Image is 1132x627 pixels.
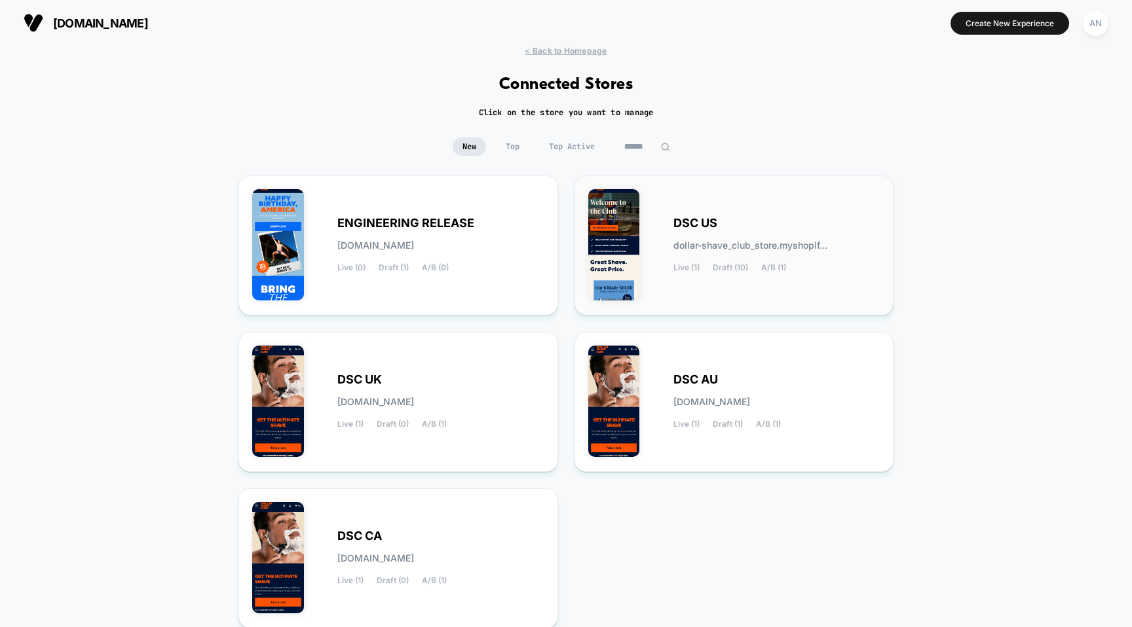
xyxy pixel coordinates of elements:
[673,397,750,406] span: [DOMAIN_NAME]
[496,137,529,156] span: Top
[252,346,304,457] img: DSC_UK
[337,576,364,585] span: Live (1)
[252,189,304,300] img: ENGINEERING_RELEASE
[713,420,743,429] span: Draft (1)
[479,107,654,118] h2: Click on the store you want to manage
[539,137,605,156] span: Top Active
[337,219,474,228] span: ENGINEERING RELEASE
[499,75,633,94] h1: Connected Stores
[377,576,409,585] span: Draft (0)
[337,263,366,272] span: Live (0)
[337,241,414,250] span: [DOMAIN_NAME]
[377,420,409,429] span: Draft (0)
[660,142,670,152] img: edit
[252,502,304,613] img: DSC_CA
[422,420,447,429] span: A/B (1)
[673,241,827,250] span: dollar-shave_club_store.myshopif...
[951,12,1069,35] button: Create New Experience
[422,263,449,272] span: A/B (0)
[1079,10,1112,37] button: AN
[453,137,486,156] span: New
[379,263,409,272] span: Draft (1)
[422,576,447,585] span: A/B (1)
[756,420,781,429] span: A/B (1)
[761,263,786,272] span: A/B (1)
[673,420,700,429] span: Live (1)
[53,16,148,30] span: [DOMAIN_NAME]
[713,263,748,272] span: Draft (10)
[24,13,43,33] img: Visually logo
[337,420,364,429] span: Live (1)
[337,531,382,541] span: DSC CA
[673,263,700,272] span: Live (1)
[337,375,382,384] span: DSC UK
[673,375,718,384] span: DSC AU
[1083,10,1108,36] div: AN
[588,189,640,300] img: DOLLAR_SHAVE_CLUB_STORE
[673,219,717,228] span: DSC US
[525,46,607,56] span: < Back to Homepage
[20,12,152,33] button: [DOMAIN_NAME]
[337,397,414,406] span: [DOMAIN_NAME]
[588,346,640,457] img: DSC_AU
[337,554,414,563] span: [DOMAIN_NAME]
